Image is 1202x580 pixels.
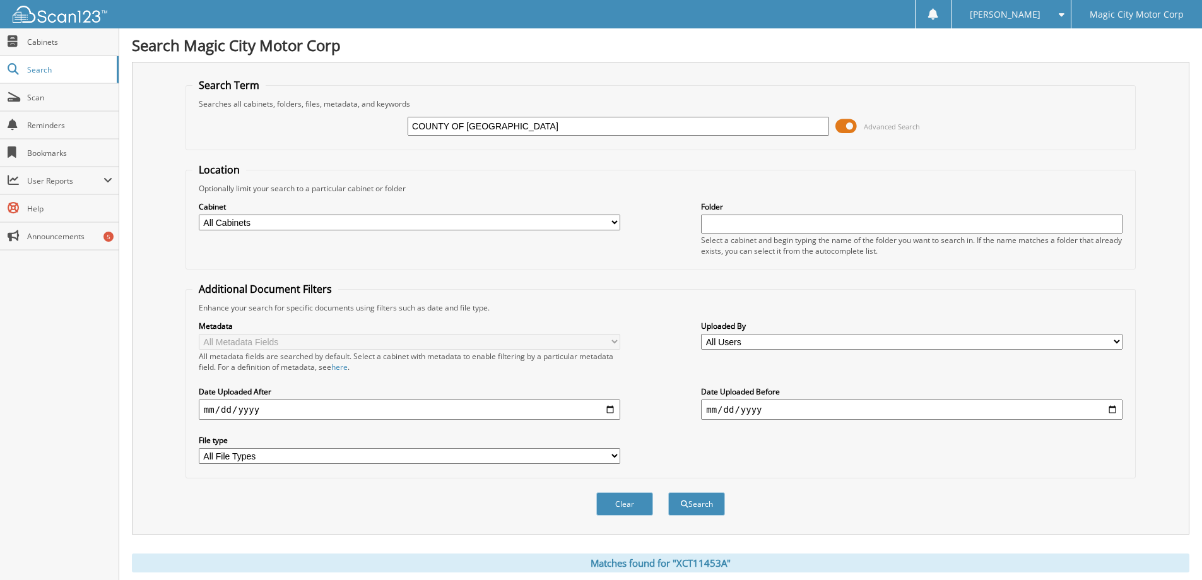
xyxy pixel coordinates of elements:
[192,98,1129,109] div: Searches all cabinets, folders, files, metadata, and keywords
[27,148,112,158] span: Bookmarks
[596,492,653,516] button: Clear
[199,321,620,331] label: Metadata
[27,37,112,47] span: Cabinets
[132,35,1189,56] h1: Search Magic City Motor Corp
[970,11,1040,18] span: [PERSON_NAME]
[199,201,620,212] label: Cabinet
[192,302,1129,313] div: Enhance your search for specific documents using filters such as date and file type.
[103,232,114,242] div: 5
[199,435,620,446] label: File type
[192,163,246,177] legend: Location
[192,78,266,92] legend: Search Term
[701,386,1122,397] label: Date Uploaded Before
[27,231,112,242] span: Announcements
[132,553,1189,572] div: Matches found for "XCT11453A"
[701,399,1122,420] input: end
[701,321,1122,331] label: Uploaded By
[1090,11,1184,18] span: Magic City Motor Corp
[27,203,112,214] span: Help
[1139,519,1202,580] iframe: Chat Widget
[27,64,110,75] span: Search
[331,362,348,372] a: here
[27,92,112,103] span: Scan
[199,386,620,397] label: Date Uploaded After
[864,122,920,131] span: Advanced Search
[199,399,620,420] input: start
[13,6,107,23] img: scan123-logo-white.svg
[701,201,1122,212] label: Folder
[668,492,725,516] button: Search
[27,120,112,131] span: Reminders
[192,282,338,296] legend: Additional Document Filters
[27,175,103,186] span: User Reports
[199,351,620,372] div: All metadata fields are searched by default. Select a cabinet with metadata to enable filtering b...
[701,235,1122,256] div: Select a cabinet and begin typing the name of the folder you want to search in. If the name match...
[192,183,1129,194] div: Optionally limit your search to a particular cabinet or folder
